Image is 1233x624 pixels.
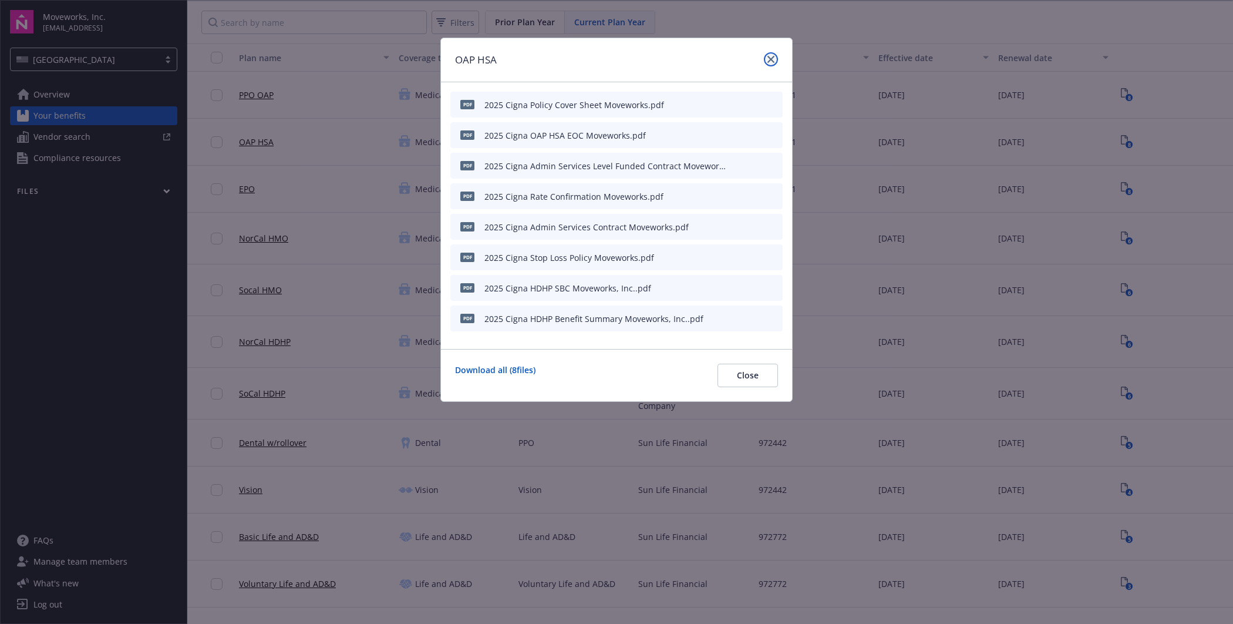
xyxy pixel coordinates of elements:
[484,99,664,111] div: 2025 Cigna Policy Cover Sheet Moveworks.pdf
[749,160,758,172] button: download file
[460,100,474,109] span: pdf
[484,251,654,264] div: 2025 Cigna Stop Loss Policy Moveworks.pdf
[767,282,778,294] button: preview file
[749,251,758,264] button: download file
[749,221,758,233] button: download file
[749,313,758,325] button: download file
[767,221,778,233] button: preview file
[460,161,474,170] span: pdf
[767,313,778,325] button: preview file
[460,314,474,323] span: pdf
[717,364,778,387] button: Close
[484,221,689,233] div: 2025 Cigna Admin Services Contract Moveworks.pdf
[484,282,651,294] div: 2025 Cigna HDHP SBC Moveworks, Inc..pdf
[767,99,778,111] button: preview file
[455,52,497,68] h1: OAP HSA
[764,52,778,66] a: close
[484,160,727,172] div: 2025 Cigna Admin Services Level Funded Contract Moveworks.pdf
[767,129,778,142] button: preview file
[767,190,778,203] button: preview file
[749,190,758,203] button: download file
[749,282,758,294] button: download file
[737,370,759,381] span: Close
[749,129,758,142] button: download file
[460,222,474,231] span: pdf
[749,99,758,111] button: download file
[460,283,474,292] span: pdf
[460,253,474,261] span: pdf
[484,129,646,142] div: 2025 Cigna OAP HSA EOC Moveworks.pdf
[767,160,778,172] button: preview file
[460,192,474,200] span: pdf
[484,313,703,325] div: 2025 Cigna HDHP Benefit Summary Moveworks, Inc..pdf
[767,251,778,264] button: preview file
[455,364,535,387] a: Download all ( 8 files)
[484,190,663,203] div: 2025 Cigna Rate Confirmation Moveworks.pdf
[460,130,474,139] span: pdf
